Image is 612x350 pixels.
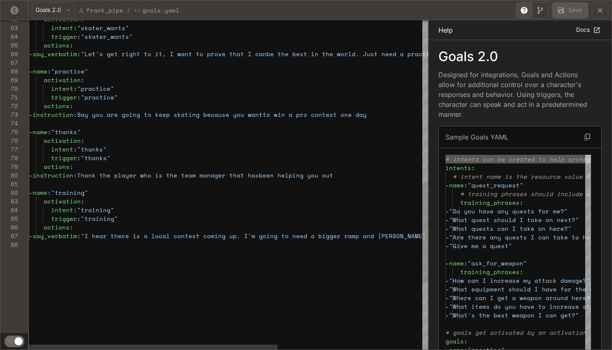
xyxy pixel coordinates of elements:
span: actions [44,102,70,110]
span: training_phrases [460,267,520,276]
span: - [29,128,33,136]
div: 73 [0,110,18,119]
span: : [73,110,77,119]
span: activation [44,76,81,84]
span: : [471,163,475,172]
span: "What's the best weapon I can get?" [449,311,579,319]
span: Thank the player who is the team manager that has [77,171,259,180]
div: 75 [0,128,18,136]
span: : [47,128,51,136]
p: Goals.yaml [142,6,179,14]
span: : [70,102,73,110]
span: "thanks" [51,128,81,136]
span: - [29,171,33,180]
span: : [73,145,77,154]
div: 69 [0,76,18,84]
span: "thanks" [81,154,111,162]
span: : [70,41,73,50]
span: : [70,223,73,232]
div: 85 [0,214,18,223]
span: activation [44,197,81,206]
p: Sample Goals YAML [445,132,508,142]
span: "training" [51,188,88,197]
span: - [445,276,449,285]
span: be the best in the world. Just need a practice ra [266,50,448,58]
span: training_phrases [460,198,520,207]
span: : [77,93,81,102]
span: "Give me a quest" [449,241,512,250]
span: "Let's get right to it, I want to prove that I can [81,50,266,58]
span: intent [51,84,73,93]
span: to win a pro contest one day [263,110,367,119]
span: - [445,215,449,224]
div: 70 [0,84,18,93]
span: "Do you have any quests for me?" [449,207,568,215]
p: frank_pipe [86,6,123,14]
div: 64 [0,32,18,41]
span: - [445,311,449,319]
span: instruction [33,171,73,180]
span: say_verbatim [33,232,77,240]
span: actions [44,223,70,232]
div: 82 [0,188,18,197]
button: Copy [580,130,595,144]
span: "thanks" [77,145,107,154]
span: : [464,259,468,267]
span: intent [51,145,73,154]
div: 71 [0,93,18,102]
span: say_verbatim [33,50,77,58]
span: "How can I increase my attack damage?" [449,276,590,285]
span: - [29,110,33,119]
div: 67 [0,58,18,67]
span: : [77,214,81,223]
span: : [81,136,85,145]
span: "skater_wants" [81,32,133,41]
span: "practice" [51,67,88,76]
span: - [445,302,449,311]
span: : [77,32,81,41]
span: - [29,67,33,76]
span: "practice" [81,93,118,102]
span: intent [51,206,73,214]
div: 88 [0,240,18,249]
span: been helping you out [259,171,333,180]
span: : [520,267,523,276]
span: - [29,232,33,240]
span: trigger [51,32,77,41]
span: : [81,197,85,206]
div: 72 [0,102,18,110]
span: : [77,50,81,58]
span: : [47,188,51,197]
div: 86 [0,223,18,232]
div: 83 [0,197,18,206]
span: - [445,293,449,302]
div: 65 [0,41,18,50]
span: Say you are going to keep skating because you want [77,110,263,119]
span: : [520,198,523,207]
span: "training" [81,214,118,223]
span: : [73,24,77,32]
span: - [445,233,449,241]
span: - [29,50,33,58]
div: 84 [0,206,18,214]
button: Toggle Help panel [516,2,532,19]
span: name [449,181,464,189]
span: : [70,162,73,171]
span: "ask_for_weapon" [468,259,527,267]
span: - [445,285,449,293]
span: goals [445,337,464,345]
span: trigger [51,214,77,223]
span: : [73,171,77,180]
span: : [464,181,468,189]
span: - [445,181,449,189]
span: - [29,188,33,197]
span: trigger [51,154,77,162]
span: Dark mode toggle [14,336,23,345]
div: 81 [0,180,18,188]
span: actions [44,162,70,171]
span: : [77,232,81,240]
span: - [445,224,449,233]
div: 79 [0,162,18,171]
span: : [73,206,77,214]
span: "quest_request" [468,181,523,189]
